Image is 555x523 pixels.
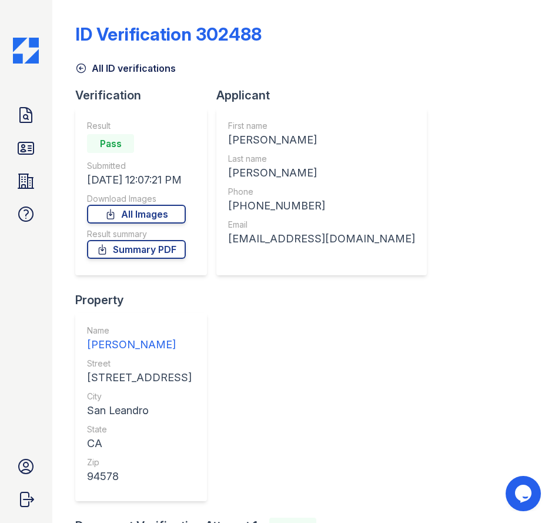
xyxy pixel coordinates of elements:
div: Download Images [87,193,186,205]
div: ID Verification 302488 [75,24,262,45]
div: Result [87,120,186,132]
div: [EMAIL_ADDRESS][DOMAIN_NAME] [228,231,415,247]
div: State [87,424,192,435]
div: [PERSON_NAME] [228,165,415,181]
div: Verification [75,87,216,104]
div: [PERSON_NAME] [228,132,415,148]
div: City [87,391,192,402]
div: [PERSON_NAME] [87,337,192,353]
div: San Leandro [87,402,192,419]
div: Applicant [216,87,436,104]
div: Last name [228,153,415,165]
div: Email [228,219,415,231]
div: Submitted [87,160,186,172]
div: Street [87,358,192,369]
div: [PHONE_NUMBER] [228,198,415,214]
a: All ID verifications [75,61,176,75]
iframe: chat widget [506,476,543,511]
a: All Images [87,205,186,224]
div: [STREET_ADDRESS] [87,369,192,386]
div: Pass [87,134,134,153]
div: 94578 [87,468,192,485]
div: CA [87,435,192,452]
div: First name [228,120,415,132]
div: Property [75,292,216,308]
div: Result summary [87,228,186,240]
div: Name [87,325,192,337]
a: Summary PDF [87,240,186,259]
a: Name [PERSON_NAME] [87,325,192,353]
div: Zip [87,457,192,468]
div: Phone [228,186,415,198]
img: CE_Icon_Blue-c292c112584629df590d857e76928e9f676e5b41ef8f769ba2f05ee15b207248.png [13,38,39,64]
div: [DATE] 12:07:21 PM [87,172,186,188]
